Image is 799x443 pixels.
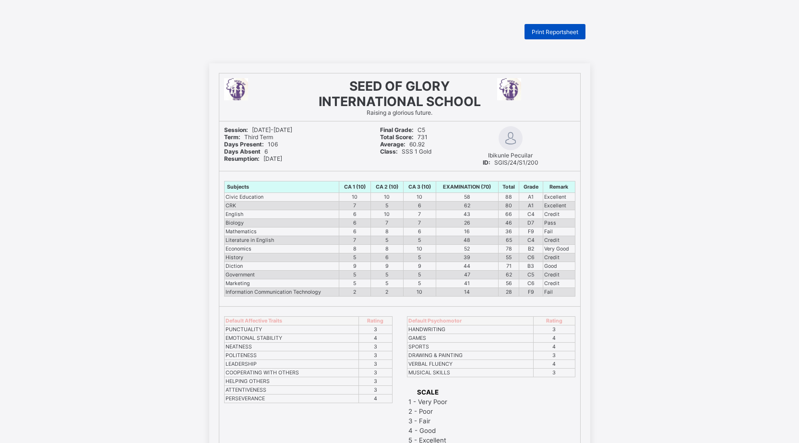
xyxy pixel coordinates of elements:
[407,351,533,360] td: DRAWING & PAINTING
[543,245,575,253] td: Very Good
[407,369,533,377] td: MUSICAL SKILLS
[543,262,575,271] td: Good
[224,126,292,133] span: [DATE]-[DATE]
[339,227,370,236] td: 6
[436,193,498,202] td: 58
[498,210,519,219] td: 66
[403,262,436,271] td: 9
[224,155,282,162] span: [DATE]
[359,317,392,325] th: Rating
[519,181,543,193] th: Grade
[339,262,370,271] td: 9
[408,417,448,425] td: 3 - Fair
[403,271,436,279] td: 5
[380,133,428,141] span: 731
[224,245,339,253] td: Economics
[498,262,519,271] td: 71
[533,325,575,334] td: 3
[519,271,543,279] td: C5
[359,343,392,351] td: 3
[403,181,436,193] th: CA 3 (10)
[224,343,359,351] td: NEATNESS
[519,227,543,236] td: F9
[339,279,370,288] td: 5
[436,253,498,262] td: 39
[436,236,498,245] td: 48
[370,262,403,271] td: 9
[519,193,543,202] td: A1
[519,288,543,297] td: F9
[224,325,359,334] td: PUNCTUALITY
[339,236,370,245] td: 7
[224,351,359,360] td: POLITENESS
[224,360,359,369] td: LEADERSHIP
[408,388,448,396] th: SCALE
[408,397,448,406] td: 1 - Very Poor
[370,227,403,236] td: 8
[533,317,575,325] th: Rating
[370,236,403,245] td: 5
[380,133,414,141] b: Total Score:
[224,227,339,236] td: Mathematics
[543,271,575,279] td: Credit
[339,193,370,202] td: 10
[224,210,339,219] td: English
[370,219,403,227] td: 7
[533,360,575,369] td: 4
[403,253,436,262] td: 5
[533,351,575,360] td: 3
[224,334,359,343] td: EMOTIONAL STABILITY
[498,227,519,236] td: 36
[543,219,575,227] td: Pass
[498,288,519,297] td: 28
[483,159,490,166] b: ID:
[224,395,359,403] td: PERSEVERANCE
[519,253,543,262] td: C6
[339,288,370,297] td: 2
[224,219,339,227] td: Biology
[403,288,436,297] td: 10
[519,245,543,253] td: B2
[543,227,575,236] td: Fail
[407,334,533,343] td: GAMES
[224,141,264,148] b: Days Present:
[436,227,498,236] td: 16
[224,155,260,162] b: Resumption:
[436,219,498,227] td: 26
[224,133,273,141] span: Third Term
[380,126,425,133] span: C5
[488,152,533,159] span: Ibikunle Pecuilar
[359,369,392,377] td: 3
[224,141,278,148] span: 106
[339,202,370,210] td: 7
[436,202,498,210] td: 62
[359,351,392,360] td: 3
[498,245,519,253] td: 78
[359,325,392,334] td: 3
[543,288,575,297] td: Fail
[359,395,392,403] td: 4
[436,271,498,279] td: 47
[403,219,436,227] td: 7
[339,253,370,262] td: 5
[543,253,575,262] td: Credit
[403,202,436,210] td: 6
[498,279,519,288] td: 56
[498,181,519,193] th: Total
[403,193,436,202] td: 10
[498,202,519,210] td: 80
[339,271,370,279] td: 5
[543,236,575,245] td: Credit
[543,202,575,210] td: Excellent
[436,279,498,288] td: 41
[339,219,370,227] td: 6
[407,360,533,369] td: VERBAL FLUENCY
[498,253,519,262] td: 55
[319,78,481,109] span: SEED OF GLORY INTERNATIONAL SCHOOL
[380,141,405,148] b: Average:
[533,334,575,343] td: 4
[224,288,339,297] td: Information Communication Technology
[436,262,498,271] td: 44
[498,271,519,279] td: 62
[407,325,533,334] td: HANDWRITING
